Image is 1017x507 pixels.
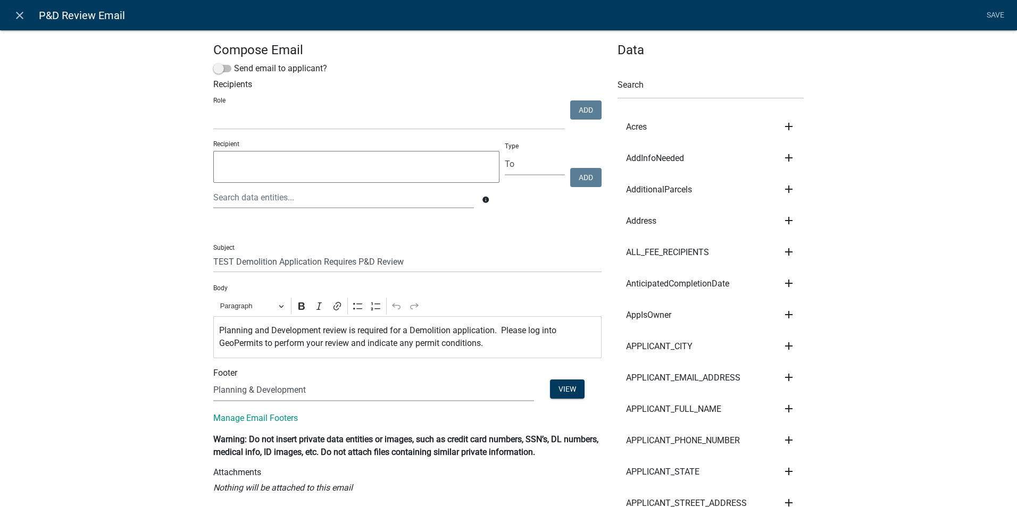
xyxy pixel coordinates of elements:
[626,185,692,194] span: AdditionalParcels
[626,436,740,445] span: APPLICANT_PHONE_NUMBER
[782,340,795,352] i: add
[626,468,699,476] span: APPLICANT_STATE
[505,143,519,149] label: Type
[782,434,795,446] i: add
[782,214,795,227] i: add
[782,120,795,133] i: add
[219,324,596,350] p: Planning and Development review is required for a Demolition application. Please log into GeoPerm...
[213,467,602,477] h6: Attachments
[482,196,489,204] i: info
[618,43,804,58] h4: Data
[213,79,602,89] h6: Recipients
[782,465,795,478] i: add
[782,151,795,164] i: add
[626,311,671,319] span: AppIsOwner
[213,483,353,493] i: Nothing will be attached to this email
[213,43,602,58] h4: Compose Email
[213,285,228,291] label: Body
[39,5,125,26] span: P&D Review Email
[782,246,795,258] i: add
[13,9,26,22] i: close
[626,342,693,351] span: APPLICANT_CITY
[213,62,327,75] label: Send email to applicant?
[626,123,647,131] span: Acres
[215,298,289,314] button: Paragraph, Heading
[626,248,709,257] span: ALL_FEE_RECIPIENTS
[213,413,298,423] a: Manage Email Footers
[570,168,602,187] button: Add
[982,5,1008,26] a: Save
[213,187,474,208] input: Search data entities...
[782,371,795,384] i: add
[220,300,276,312] span: Paragraph
[570,100,602,120] button: Add
[782,308,795,321] i: add
[205,367,610,379] div: Footer
[550,379,585,399] button: View
[782,183,795,196] i: add
[626,154,684,163] span: AddInfoNeeded
[213,295,602,316] div: Editor toolbar
[213,97,226,104] label: Role
[782,402,795,415] i: add
[782,277,795,290] i: add
[626,374,740,382] span: APPLICANT_EMAIL_ADDRESS
[626,405,721,413] span: APPLICANT_FULL_NAME
[213,433,602,459] p: Warning: Do not insert private data entities or images, such as credit card numbers, SSN’s, DL nu...
[626,217,656,225] span: Address
[213,139,499,149] p: Recipient
[626,280,729,288] span: AnticipatedCompletionDate
[213,316,602,358] div: Editor editing area: main. Press Alt+0 for help.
